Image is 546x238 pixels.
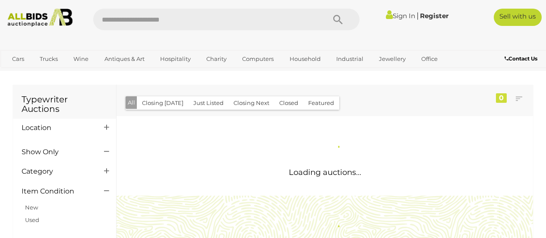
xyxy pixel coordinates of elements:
[6,66,35,80] a: Sports
[316,9,360,30] button: Search
[417,11,419,20] span: |
[22,187,91,195] h4: Item Condition
[373,52,411,66] a: Jewellery
[274,96,303,110] button: Closed
[34,52,63,66] a: Trucks
[331,52,369,66] a: Industrial
[68,52,94,66] a: Wine
[494,9,542,26] a: Sell with us
[237,52,279,66] a: Computers
[22,95,107,114] h1: Typewriter Auctions
[420,12,448,20] a: Register
[40,66,112,80] a: [GEOGRAPHIC_DATA]
[289,168,361,177] span: Loading auctions...
[228,96,275,110] button: Closing Next
[188,96,229,110] button: Just Listed
[22,168,91,175] h4: Category
[25,216,39,223] a: Used
[416,52,443,66] a: Office
[126,96,137,109] button: All
[505,55,537,62] b: Contact Us
[496,93,507,103] div: 0
[99,52,150,66] a: Antiques & Art
[6,52,30,66] a: Cars
[303,96,339,110] button: Featured
[386,12,415,20] a: Sign In
[22,148,91,156] h4: Show Only
[505,54,540,63] a: Contact Us
[25,204,38,211] a: New
[137,96,189,110] button: Closing [DATE]
[4,9,76,27] img: Allbids.com.au
[155,52,196,66] a: Hospitality
[22,124,91,132] h4: Location
[201,52,232,66] a: Charity
[284,52,326,66] a: Household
